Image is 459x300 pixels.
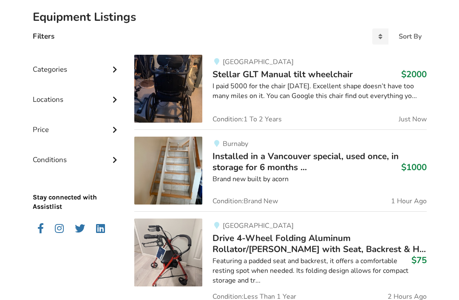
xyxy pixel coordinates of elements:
span: Burnaby [223,139,248,149]
span: Condition: Brand New [212,198,278,205]
h3: $2000 [401,69,427,80]
img: mobility-stellar glt manual tilt wheelchair [134,55,202,123]
span: Condition: Less Than 1 Year [212,293,296,300]
span: Condition: 1 To 2 Years [212,116,282,123]
div: Brand new built by acorn [212,174,426,184]
div: Locations [33,78,121,108]
span: 2 Hours Ago [388,293,427,300]
div: Categories [33,48,121,78]
div: Featuring a padded seat and backrest, it offers a comfortable resting spot when needed. Its foldi... [212,256,426,286]
h2: Equipment Listings [33,10,427,25]
span: Stellar GLT Manual tilt wheelchair [212,68,353,80]
h4: Filters [33,31,54,41]
div: Conditions [33,138,121,168]
span: Drive 4-Wheel Folding Aluminum Rollator/[PERSON_NAME] with Seat, Backrest & H... [212,232,426,255]
div: Sort By [399,33,422,40]
h3: $75 [411,255,427,266]
a: mobility-installed in a vancouver special, used once, in storage for 6 months cost me $12000 Burn... [134,129,426,211]
span: [GEOGRAPHIC_DATA] [223,221,294,230]
p: Stay connected with Assistlist [33,169,121,212]
div: Price [33,108,121,138]
div: I paid 5000 for the chair [DATE]. Excellent shape doesn’t have too many miles on it. You can Goog... [212,81,426,101]
img: mobility-installed in a vancouver special, used once, in storage for 6 months cost me $12000 [134,137,202,205]
a: mobility-stellar glt manual tilt wheelchair [GEOGRAPHIC_DATA]Stellar GLT Manual tilt wheelchair$2... [134,55,426,129]
span: [GEOGRAPHIC_DATA] [223,57,294,67]
img: mobility-drive 4-wheel folding aluminum rollator/walker with seat, backrest & handbrake, 32-37-in... [134,219,202,286]
h3: $1000 [401,162,427,173]
span: 1 Hour Ago [391,198,427,205]
span: Installed in a Vancouver special, used once, in storage for 6 months ... [212,150,399,173]
span: Just Now [399,116,427,123]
